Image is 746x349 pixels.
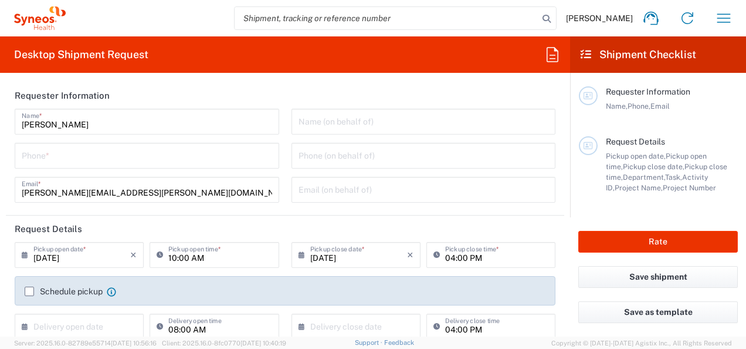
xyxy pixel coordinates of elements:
[14,48,148,62] h2: Desktop Shipment Request
[235,7,538,29] input: Shipment, tracking or reference number
[578,266,738,288] button: Save shipment
[15,223,82,235] h2: Request Details
[615,183,663,192] span: Project Name,
[25,287,103,296] label: Schedule pickup
[665,173,682,182] span: Task,
[606,102,628,110] span: Name,
[240,340,286,347] span: [DATE] 10:40:19
[355,339,384,346] a: Support
[384,339,414,346] a: Feedback
[623,162,684,171] span: Pickup close date,
[606,137,665,146] span: Request Details
[15,90,110,102] h2: Requester Information
[407,246,413,264] i: ×
[628,102,650,110] span: Phone,
[650,102,670,110] span: Email
[623,173,665,182] span: Department,
[606,152,666,160] span: Pickup open date,
[14,340,157,347] span: Server: 2025.16.0-82789e55714
[551,338,732,348] span: Copyright © [DATE]-[DATE] Agistix Inc., All Rights Reserved
[578,231,738,253] button: Rate
[130,246,137,264] i: ×
[111,340,157,347] span: [DATE] 10:56:16
[578,301,738,323] button: Save as template
[606,87,690,96] span: Requester Information
[663,183,716,192] span: Project Number
[581,48,696,62] h2: Shipment Checklist
[162,340,286,347] span: Client: 2025.16.0-8fc0770
[566,13,633,24] span: [PERSON_NAME]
